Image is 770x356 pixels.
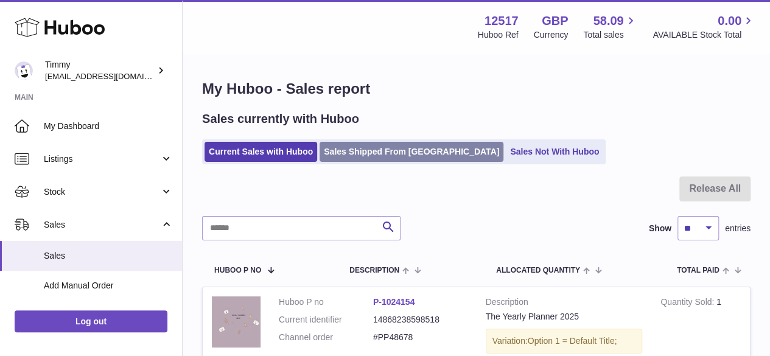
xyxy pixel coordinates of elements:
a: Sales Not With Huboo [506,142,603,162]
a: Sales Shipped From [GEOGRAPHIC_DATA] [320,142,503,162]
span: 58.09 [593,13,623,29]
div: Huboo Ref [478,29,519,41]
a: P-1024154 [373,297,415,307]
h1: My Huboo - Sales report [202,79,751,99]
a: 0.00 AVAILABLE Stock Total [653,13,755,41]
strong: GBP [542,13,568,29]
h2: Sales currently with Huboo [202,111,359,127]
img: 125171733896347.png [212,296,261,347]
span: Add Manual Order [44,280,173,291]
span: Huboo P no [214,267,261,274]
dd: 14868238598518 [373,314,467,326]
label: Show [649,223,671,234]
div: Timmy [45,59,155,82]
span: Sales [44,219,160,231]
div: Variation: [486,329,643,354]
dd: #PP48678 [373,332,467,343]
dt: Current identifier [279,314,373,326]
img: internalAdmin-12517@internal.huboo.com [15,61,33,80]
div: Currency [534,29,569,41]
strong: Quantity Sold [660,297,716,310]
span: Listings [44,153,160,165]
span: Sales [44,250,173,262]
span: Total paid [677,267,719,274]
a: Log out [15,310,167,332]
span: AVAILABLE Stock Total [653,29,755,41]
span: Total sales [583,29,637,41]
strong: Description [486,296,643,311]
span: Stock [44,186,160,198]
span: [EMAIL_ADDRESS][DOMAIN_NAME] [45,71,179,81]
dt: Huboo P no [279,296,373,308]
dt: Channel order [279,332,373,343]
span: My Dashboard [44,120,173,132]
span: ALLOCATED Quantity [496,267,580,274]
a: Current Sales with Huboo [205,142,317,162]
span: Option 1 = Default Title; [528,336,617,346]
strong: 12517 [485,13,519,29]
a: 58.09 Total sales [583,13,637,41]
span: entries [725,223,751,234]
span: Description [349,267,399,274]
span: 0.00 [718,13,741,29]
div: The Yearly Planner 2025 [486,311,643,323]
